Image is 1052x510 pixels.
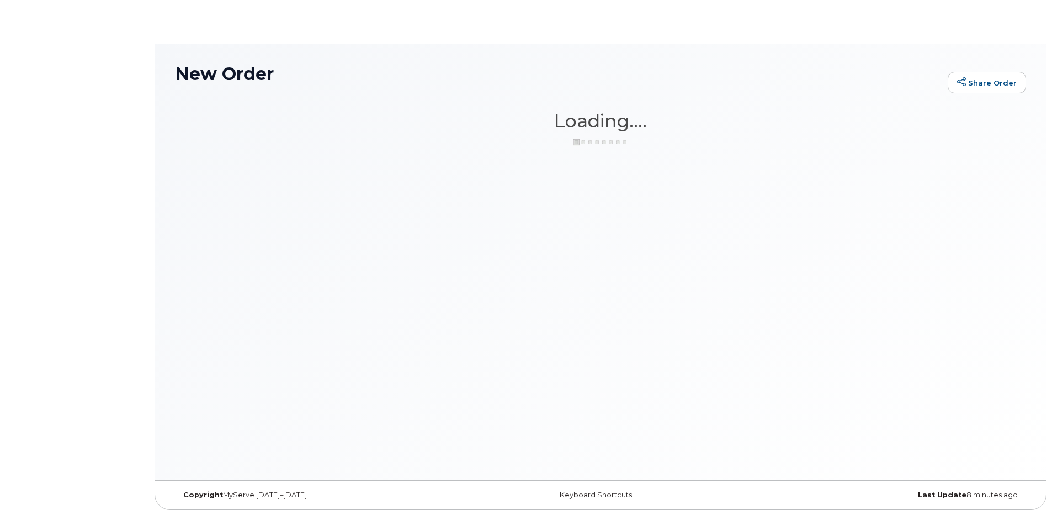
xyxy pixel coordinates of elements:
h1: Loading.... [175,111,1026,131]
a: Keyboard Shortcuts [560,491,632,499]
a: Share Order [948,72,1026,94]
div: MyServe [DATE]–[DATE] [175,491,459,500]
strong: Last Update [918,491,966,499]
div: 8 minutes ago [742,491,1026,500]
h1: New Order [175,64,942,83]
strong: Copyright [183,491,223,499]
img: ajax-loader-3a6953c30dc77f0bf724df975f13086db4f4c1262e45940f03d1251963f1bf2e.gif [573,138,628,146]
